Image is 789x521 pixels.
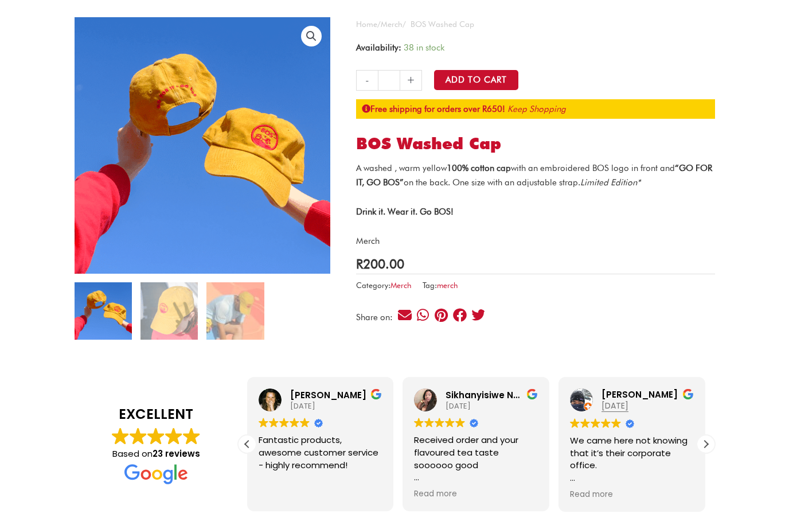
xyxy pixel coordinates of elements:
bdi: 200.00 [356,256,404,271]
img: Sikhanyisiwe Ndebele profile picture [414,388,437,411]
span: Based on [112,448,200,460]
strong: “GO FOR IT, GO BOS” [356,163,712,188]
a: Home [356,20,377,29]
div: Fantastic products, awesome customer service - highly recommend! [259,434,382,484]
div: Share on whatsapp [415,308,431,323]
img: Google [682,388,694,400]
img: Google [601,418,611,428]
a: View full-screen image gallery [301,26,322,46]
img: Google [611,418,621,428]
span: 38 in stock [404,42,444,53]
strong: 100% cotton cap [447,163,511,173]
div: Share on: [356,313,397,322]
a: Merch [390,281,412,290]
span: Tag: [423,278,458,293]
img: Google [124,464,188,484]
div: Next review [697,436,714,453]
nav: Breadcrumb [356,17,715,32]
img: Google [290,418,299,427]
span: Read more [414,489,457,500]
input: Product quantity [378,70,400,91]
div: Received order and your flavoured tea taste soooooo good Wouldn't trade it for anything else. Esp... [414,434,538,484]
img: Google [165,427,182,445]
div: Share on facebook [452,308,467,323]
strong: Drink it. Wear it. Go BOS! [356,207,454,217]
img: Google [269,418,279,427]
a: merch [437,281,458,290]
a: - [356,70,378,91]
p: Merch [356,234,715,248]
img: Google [424,418,434,427]
img: Google [279,418,289,427]
strong: EXCELLENT [86,405,226,424]
img: Google [445,418,455,427]
button: Add to Cart [434,70,518,90]
img: Google [112,427,129,445]
img: bos cooler bag [206,282,264,340]
img: Google [580,418,590,428]
img: bos cooler bag [140,282,198,340]
span: Availability: [356,42,401,53]
img: Google [183,427,200,445]
div: [PERSON_NAME] [290,389,382,401]
span: A washed , warm yellow with an embroidered BOS logo in front and on the back. One size with an ad... [356,163,712,188]
img: Google [526,388,538,400]
div: [DATE] [290,401,382,411]
div: Share on pinterest [433,308,449,323]
a: Merch [381,20,403,29]
div: We came here not knowing that it’s their corporate office. But the staff were gracious enough to ... [570,434,694,484]
span: R [356,256,363,271]
span: Read more [570,489,613,500]
h1: BOS Washed Cap [356,134,715,154]
img: Google [455,418,465,427]
img: Lauren Berrington profile picture [259,388,282,411]
img: Google [414,418,424,427]
a: Keep Shopping [507,104,566,114]
img: Google [147,427,165,445]
div: [DATE] [446,401,538,411]
img: Google [570,418,580,428]
img: Google [370,388,382,400]
img: Google [435,418,444,427]
strong: Free shipping for orders over R650! [362,104,505,114]
div: Previous review [239,436,256,453]
em: Limited Edition* [580,177,640,188]
div: Share on email [397,308,412,323]
img: Google [591,418,600,428]
img: Google [130,427,147,445]
img: Google [300,418,310,427]
div: Sikhanyisiwe Ndebele [446,389,538,401]
span: Category: [356,278,412,293]
img: Google [259,418,268,427]
img: bos cap [75,282,132,340]
div: [PERSON_NAME] [601,388,694,401]
strong: 23 reviews [153,448,200,460]
img: Simpson T. profile picture [570,388,593,411]
a: + [400,70,422,91]
div: Share on twitter [470,308,486,323]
